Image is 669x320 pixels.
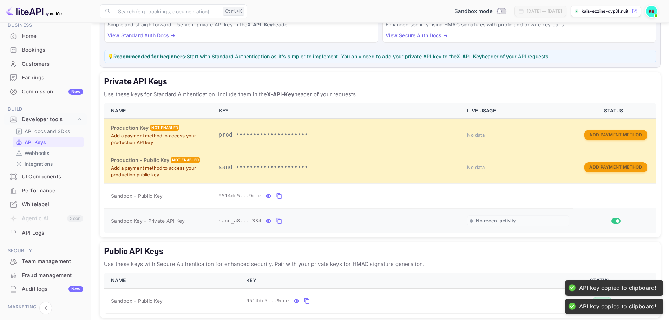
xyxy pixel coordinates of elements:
div: API Logs [4,226,87,240]
a: UI Components [4,170,87,183]
span: sand_a8...c334 [219,217,262,224]
span: No recent activity [476,218,516,224]
th: KEY [215,103,463,119]
a: Whitelabel [4,198,87,211]
span: No data [467,164,485,170]
h5: Public API Keys [104,246,656,257]
a: Customers [4,57,87,70]
p: Webhooks [25,149,49,157]
button: Collapse navigation [39,302,52,314]
div: New [68,286,83,292]
span: Sandbox Key – Private API Key [111,218,185,224]
a: Team management [4,255,87,268]
div: API Logs [22,229,83,237]
div: Bookings [22,46,83,54]
span: Security [4,247,87,255]
span: Build [4,105,87,113]
div: Whitelabel [22,201,83,209]
div: [DATE] — [DATE] [527,8,562,14]
div: API docs and SDKs [13,126,84,136]
p: Enhanced security using HMAC signatures with public and private key pairs. [386,21,653,28]
div: CommissionNew [4,85,87,99]
h5: Private API Keys [104,76,656,87]
span: Sandbox – Public Key [111,297,163,305]
div: Integrations [13,159,84,169]
a: Bookings [4,43,87,56]
strong: X-API-Key [457,53,482,59]
a: CommissionNew [4,85,87,98]
p: Simple and straightforward. Use your private API key in the header. [107,21,375,28]
div: Audit logsNew [4,282,87,296]
p: sand_••••••••••••••••••••• [219,163,459,171]
a: API Keys [15,138,81,146]
img: Kais Ezzine [646,6,657,17]
div: Ctrl+K [223,7,244,16]
div: Earnings [22,74,83,82]
a: Webhooks [15,149,81,157]
p: Use these keys with Secure Authentication for enhanced security. Pair with your private keys for ... [104,260,656,268]
a: API Logs [4,226,87,239]
a: Earnings [4,71,87,84]
div: New [68,89,83,95]
a: Add Payment Method [584,131,647,137]
div: Customers [22,60,83,68]
a: Home [4,30,87,43]
div: Home [4,30,87,43]
p: Add a payment method to access your production API key [111,132,210,146]
span: No data [467,132,485,138]
div: UI Components [22,173,83,181]
th: NAME [104,273,242,288]
p: prod_••••••••••••••••••••• [219,131,459,139]
div: Team management [22,257,83,266]
div: Customers [4,57,87,71]
div: Switch to Production mode [452,7,509,15]
h6: Production – Public Key [111,156,169,164]
p: Use these keys for Standard Authentication. Include them in the header of your requests. [104,90,656,99]
p: kais-ezzine-dyp8l.nuit... [582,8,630,14]
a: Add Payment Method [584,164,647,170]
th: NAME [104,103,215,119]
div: Audit logs [22,285,83,293]
p: 💡 Start with Standard Authentication as it's simpler to implement. You only need to add your priv... [107,53,653,60]
img: LiteAPI logo [6,6,62,17]
div: UI Components [4,170,87,184]
a: Performance [4,184,87,197]
div: API Keys [13,137,84,147]
div: Active [592,297,612,305]
div: Commission [22,88,83,96]
span: 9514dc5...9cce [246,297,289,305]
th: STATUS [573,103,656,119]
a: Audit logsNew [4,282,87,295]
div: Fraud management [22,272,83,280]
input: Search (e.g. bookings, documentation) [114,4,220,18]
div: Bookings [4,43,87,57]
a: Integrations [15,160,81,168]
div: Developer tools [22,116,76,124]
div: Earnings [4,71,87,85]
a: Fraud management [4,269,87,282]
button: Add Payment Method [584,130,647,140]
a: View Secure Auth Docs → [386,32,448,38]
div: Performance [22,187,83,195]
div: Home [22,32,83,40]
div: Webhooks [13,148,84,158]
span: Sandbox mode [454,7,493,15]
th: KEY [242,273,546,288]
span: Business [4,21,87,29]
button: Add Payment Method [584,162,647,172]
th: LIVE USAGE [463,103,573,119]
p: API Keys [25,138,46,146]
table: public api keys table [104,273,656,314]
strong: X-API-Key [247,21,273,27]
a: View Standard Auth Docs → [107,32,175,38]
th: STATUS [546,273,656,288]
strong: Recommended for beginners: [113,53,187,59]
h6: Production Key [111,124,149,132]
div: Performance [4,184,87,198]
p: API docs and SDKs [25,128,70,135]
a: API docs and SDKs [15,128,81,135]
strong: X-API-Key [267,91,294,98]
table: private api keys table [104,103,656,233]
